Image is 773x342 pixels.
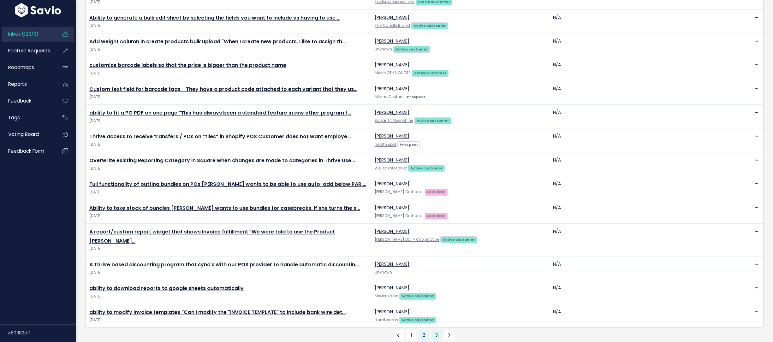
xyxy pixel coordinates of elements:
a: Sugar Tit Moonshine [375,118,413,123]
strong: Active customer [395,47,428,52]
span: [DATE] [89,189,367,196]
a: [PERSON_NAME] Orchards [375,213,424,218]
td: N/A [549,223,728,256]
a: Reports [2,77,52,91]
a: customize barcode labels so that the price is bigger than the product name [89,62,286,69]
a: [PERSON_NAME] [375,261,409,267]
td: N/A [549,9,728,33]
a: Wellspent Market [375,166,407,171]
strong: Lost deal [427,189,446,194]
td: N/A [549,57,728,81]
td: N/A [549,304,728,327]
a: A report/custom report widget that shows Invoice fulfillment "We were told to use the Product [PE... [89,228,335,245]
a: Tags [2,110,52,125]
strong: Active customer [414,70,447,75]
a: Full functionality of putting bundles on POs [PERSON_NAME] wants to be able to use auto-add below... [89,180,366,188]
div: v.501182c1f [8,325,76,341]
td: N/A [549,105,728,128]
a: 3 [431,330,442,340]
a: Active customer [393,46,430,52]
strong: Active customer [443,237,475,242]
a: Feature Requests [2,44,52,58]
strong: Active customer [401,293,434,298]
td: N/A [549,81,728,104]
a: Milano Couture [375,94,403,99]
a: ability to download reports to google sheets automatically [89,285,244,292]
span: Unknown [375,47,392,52]
span: [DATE] [89,317,367,323]
span: Roadmaps [8,64,34,71]
span: Reports [8,81,27,87]
span: [DATE] [89,293,367,300]
td: N/A [549,33,728,57]
span: [DATE] [89,141,367,148]
span: Feedback [8,97,31,104]
a: [PERSON_NAME] [375,228,409,234]
a: Custom text field for barcode tags - They have a product code attached to each variant that they us… [89,85,357,93]
strong: Lost deal [427,213,446,218]
a: [PERSON_NAME] [375,85,409,92]
span: [DATE] [89,94,367,100]
a: Hamboards [375,317,398,322]
a: Active customer [440,236,477,242]
a: [PERSON_NAME] [375,62,409,68]
a: [PERSON_NAME] [375,38,409,44]
td: N/A [549,128,728,152]
span: Tags [8,114,20,121]
a: [PERSON_NAME] [375,204,409,211]
td: N/A [549,152,728,176]
strong: Prospect [400,142,418,147]
a: Thrive access to receive transfers / POs on “tiles” in Shopify POS Customer does not want employe… [89,133,351,140]
span: [DATE] [89,22,367,29]
span: [DATE] [89,269,367,276]
a: [PERSON_NAME] [375,14,409,21]
a: health spot [375,142,396,147]
a: Ability to generate a bulk edit sheet by selecting the fields you want to include vs having to use … [89,14,340,21]
a: [PERSON_NAME] [375,180,409,187]
a: [PERSON_NAME] [375,309,409,315]
td: N/A [549,256,728,280]
a: 1 [406,330,416,340]
a: [PERSON_NAME] [375,109,409,115]
strong: Active customer [413,23,446,28]
a: Voting Board [2,127,52,142]
span: [DATE] [89,46,367,53]
a: [PERSON_NAME] Orchards [375,189,424,194]
span: 2 [419,330,429,340]
a: Inbox (123/0) [2,27,52,41]
span: Voting Board [8,131,39,138]
span: [DATE] [89,245,367,252]
a: Active customer [412,69,449,76]
span: [DATE] [89,213,367,219]
a: Prospect [397,141,420,147]
a: Active customer [399,292,436,299]
a: [PERSON_NAME] [375,285,409,291]
a: Active customer [411,22,448,28]
span: [DATE] [89,118,367,124]
a: Overwrite existing Reporting Category in Square when changes are made to categories in Thrive Use… [89,157,355,164]
a: A Thrive based discounting program that sync's with our POS provider to handle automatic discountin… [89,261,359,268]
span: Inbox (123/0) [8,31,39,37]
a: Active customer [414,117,451,123]
a: [PERSON_NAME] [375,157,409,163]
strong: Prospect [407,94,425,99]
a: MAMMOTH LIQUORS [375,70,411,75]
a: Add weight column in create products bulk upload "When I create new products, I like to assign th… [89,38,346,45]
a: Feedback form [2,144,52,158]
a: Active customer [408,165,445,171]
a: ability to fit a PO PDF on one page "This has always been a standard feature in any other program t… [89,109,351,116]
td: N/A [549,200,728,223]
a: Modern Vibe [375,293,398,298]
strong: Active customer [410,166,443,171]
a: [PERSON_NAME] Dairy Cooperative [375,237,439,242]
a: Roadmaps [2,60,52,75]
a: Active customer [399,316,436,323]
span: Unknown [375,270,392,275]
img: logo-white.9d6f32f41409.svg [14,3,62,17]
a: Lost deal [425,188,448,195]
span: [DATE] [89,70,367,77]
span: Feedback form [8,148,44,154]
a: Lost deal [425,212,448,219]
strong: Active customer [401,317,434,322]
a: ability to modify invoice templates "Can I modify the "INVOICE TEMPLATE" to include bank wire det… [89,309,346,316]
